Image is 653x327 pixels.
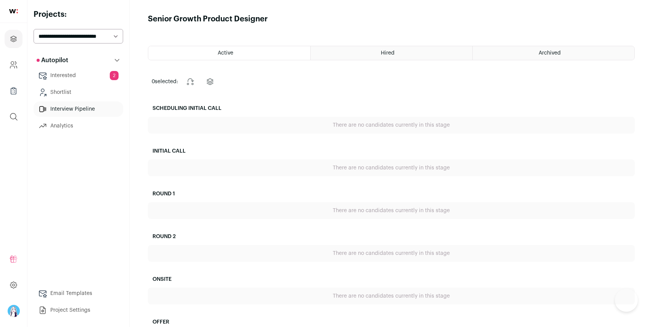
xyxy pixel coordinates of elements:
[8,305,20,317] img: 17519023-medium_jpg
[37,56,68,65] p: Autopilot
[381,50,395,56] span: Hired
[5,56,22,74] a: Company and ATS Settings
[148,202,635,219] div: There are no candidates currently in this stage
[9,9,18,13] img: wellfound-shorthand-0d5821cbd27db2630d0214b213865d53afaa358527fdda9d0ea32b1df1b89c2c.svg
[34,101,123,117] a: Interview Pipeline
[539,50,561,56] span: Archived
[148,185,635,202] h2: Round 1
[34,85,123,100] a: Shortlist
[34,303,123,318] a: Project Settings
[148,288,635,304] div: There are no candidates currently in this stage
[148,100,635,117] h2: Scheduling Initial Call
[5,30,22,48] a: Projects
[148,14,268,24] h1: Senior Growth Product Designer
[148,271,635,288] h2: Onsite
[152,79,155,84] span: 0
[148,245,635,262] div: There are no candidates currently in this stage
[34,286,123,301] a: Email Templates
[615,289,638,312] iframe: Help Scout Beacon - Open
[148,159,635,176] div: There are no candidates currently in this stage
[181,72,199,91] button: Change stage
[473,46,634,60] a: Archived
[34,68,123,83] a: Interested2
[311,46,472,60] a: Hired
[34,9,123,20] h2: Projects:
[5,82,22,100] a: Company Lists
[148,143,635,159] h2: Initial Call
[8,305,20,317] button: Open dropdown
[218,50,233,56] span: Active
[34,53,123,68] button: Autopilot
[148,117,635,134] div: There are no candidates currently in this stage
[148,228,635,245] h2: Round 2
[34,118,123,134] a: Analytics
[110,71,119,80] span: 2
[152,78,178,85] span: selected:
